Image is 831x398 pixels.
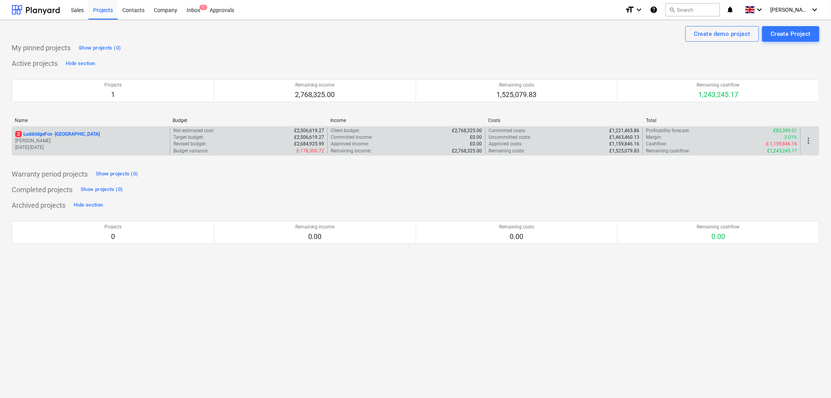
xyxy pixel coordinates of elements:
p: Net estimated cost : [173,127,214,134]
p: 3.01% [784,134,797,141]
button: Show projects (0) [79,184,125,196]
p: Remaining cashflow : [646,148,690,154]
button: Show projects (0) [94,168,140,180]
span: 2 [15,131,22,137]
p: 0 [104,232,122,241]
p: Archived projects [12,201,65,210]
div: Name [15,118,166,123]
p: Projects [104,224,122,230]
p: Remaining income : [331,148,371,154]
p: Target budget : [173,134,204,141]
p: Cashflow : [646,141,667,147]
p: Warranty period projects [12,170,88,179]
div: Income [330,118,482,123]
div: Total [646,118,797,123]
p: £1,525,079.83 [609,148,639,154]
p: £2,684,925.99 [294,141,324,147]
div: Show projects (0) [81,185,123,194]
i: format_size [625,5,634,14]
i: keyboard_arrow_down [634,5,644,14]
p: [DATE] - [DATE] [15,144,167,151]
p: [PERSON_NAME] [15,138,167,144]
p: Revised budget : [173,141,206,147]
span: [PERSON_NAME] [770,7,809,13]
p: £1,243,245.17 [767,148,797,154]
div: Create Project [771,29,811,39]
p: Budget variance : [173,148,208,154]
p: £0.00 [470,141,482,147]
p: £2,506,619.27 [294,127,324,134]
button: Show projects (0) [77,42,123,54]
p: Committed income : [331,134,372,141]
p: 2,768,325.00 [295,90,335,99]
button: Hide section [64,57,97,70]
p: £2,506,619.27 [294,134,324,141]
p: Completed projects [12,185,72,195]
i: Knowledge base [650,5,658,14]
p: £2,768,325.00 [452,148,482,154]
p: £0.00 [470,134,482,141]
p: Remaining costs [499,224,534,230]
p: £83,399.01 [773,127,797,134]
p: LuddridgeFox - [GEOGRAPHIC_DATA] [15,131,100,138]
span: more_vert [804,136,813,145]
p: £1,221,465.86 [609,127,639,134]
p: Client budget : [331,127,360,134]
p: 1,525,079.83 [496,90,536,99]
p: Active projects [12,59,58,68]
p: 1 [104,90,122,99]
i: keyboard_arrow_down [810,5,819,14]
div: Create demo project [694,29,750,39]
p: Remaining income [295,224,335,230]
i: notifications [726,5,734,14]
p: £2,768,325.00 [452,127,482,134]
p: £1,159,846.16 [609,141,639,147]
p: 0.00 [697,232,740,241]
span: search [669,7,675,13]
div: Hide section [74,201,103,210]
div: 2LuddridgeFox -[GEOGRAPHIC_DATA][PERSON_NAME][DATE]-[DATE] [15,131,167,151]
button: Create Project [762,26,819,42]
p: Approved income : [331,141,369,147]
div: Show projects (0) [79,44,121,53]
p: Profitability forecast : [646,127,690,134]
p: £1,463,460.13 [609,134,639,141]
p: Remaining income [295,82,335,88]
p: Remaining cashflow [697,82,740,88]
p: Committed costs : [489,127,526,134]
p: 0.00 [499,232,534,241]
p: Approved costs : [489,141,522,147]
p: 1,243,245.17 [697,90,740,99]
button: Create demo project [685,26,759,42]
i: keyboard_arrow_down [755,5,764,14]
p: Remaining costs : [489,148,525,154]
p: £-178,306.72 [296,148,324,154]
div: Hide section [66,59,95,68]
button: Search [665,3,720,16]
p: Projects [104,82,122,88]
iframe: Chat Widget [792,361,831,398]
p: £-1,159,846.16 [766,141,797,147]
p: Uncommitted costs : [489,134,531,141]
p: Remaining cashflow [697,224,740,230]
div: Costs [488,118,640,123]
p: My pinned projects [12,43,71,53]
div: Show projects (0) [96,170,138,179]
p: Margin : [646,134,662,141]
div: Budget [173,118,324,123]
p: 0.00 [295,232,335,241]
span: 1 [199,5,207,10]
p: Remaining costs [496,82,536,88]
button: Hide section [72,199,105,212]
